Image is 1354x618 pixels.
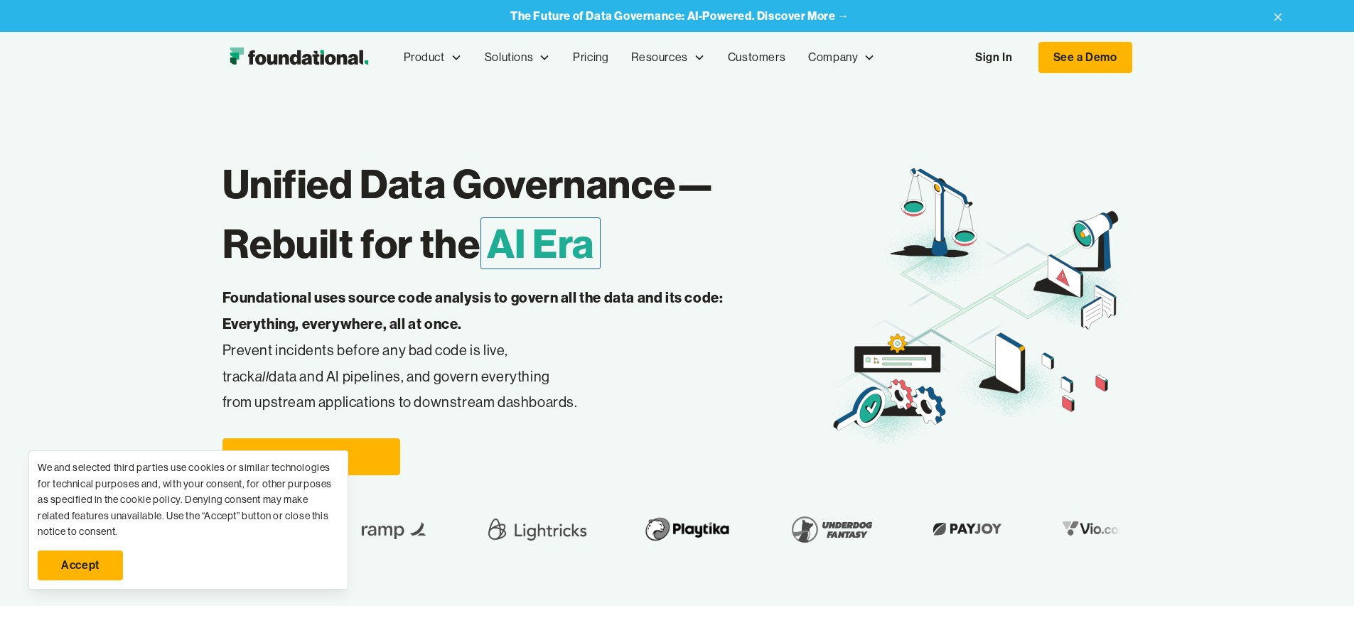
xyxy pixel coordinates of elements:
[473,34,562,81] div: Solutions
[716,34,797,81] a: Customers
[1098,453,1354,618] iframe: Chat Widget
[222,285,768,416] p: Prevent incidents before any bad code is live, track data and AI pipelines, and govern everything...
[222,438,400,475] a: See a Demo →
[222,43,375,72] img: Foundational Logo
[598,509,699,549] img: Playtika
[392,34,473,81] div: Product
[1038,42,1132,73] a: See a Demo
[38,460,339,539] div: We and selected third parties use cookies or similar technologies for technical purposes and, wit...
[886,518,970,540] img: Payjoy
[961,43,1026,72] a: Sign In
[562,34,620,81] a: Pricing
[255,367,269,385] em: all
[808,48,858,67] div: Company
[404,48,445,67] div: Product
[797,34,886,81] div: Company
[38,551,123,580] a: Accept
[444,509,552,549] img: Lightricks
[480,217,601,269] span: AI Era
[631,48,687,67] div: Resources
[744,509,841,549] img: Underdog Fantasy
[222,43,375,72] a: home
[222,154,829,273] h1: Unified Data Governance— Rebuilt for the
[1016,518,1098,540] img: Vio.com
[620,34,716,81] div: Resources
[485,48,533,67] div: Solutions
[510,9,849,23] a: The Future of Data Governance: AI-Powered. Discover More →
[222,288,724,332] strong: Foundational uses source code analysis to govern all the data and its code: Everything, everywher...
[313,509,399,549] img: Ramp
